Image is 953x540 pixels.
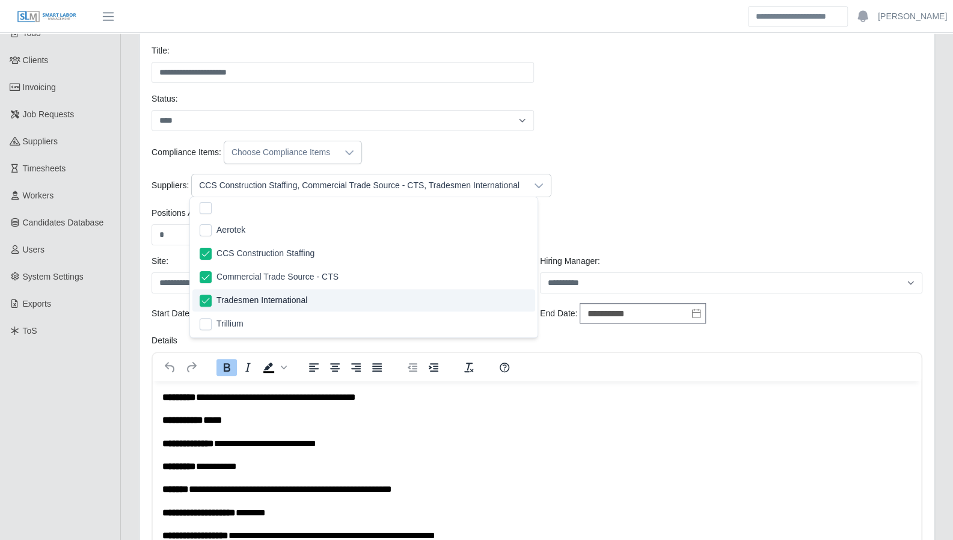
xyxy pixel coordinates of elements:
[259,359,289,376] div: Background color Black
[237,359,258,376] button: Italic
[23,137,58,146] span: Suppliers
[216,247,314,260] span: CCS Construction Staffing
[216,224,245,236] span: Aerotek
[216,294,307,307] span: Tradesmen International
[192,266,535,288] li: Commercial Trade Source - CTS
[192,289,535,311] li: Tradesmen International
[17,10,77,23] img: SLM Logo
[367,359,387,376] button: Justify
[152,307,192,320] label: Start Date:
[459,359,479,376] button: Clear formatting
[494,359,515,376] button: Help
[304,359,324,376] button: Align left
[748,6,848,27] input: Search
[192,242,535,265] li: CCS Construction Staffing
[325,359,345,376] button: Align center
[23,218,104,227] span: Candidates Database
[192,219,535,241] li: Aerotek
[216,359,237,376] button: Bold
[878,10,947,23] a: [PERSON_NAME]
[23,164,66,173] span: Timesheets
[152,334,177,347] label: Details
[152,179,189,192] label: Suppliers:
[23,245,45,254] span: Users
[23,299,51,308] span: Exports
[540,307,577,320] label: End Date:
[152,146,221,159] label: Compliance Items:
[346,359,366,376] button: Align right
[423,359,444,376] button: Increase indent
[540,255,600,268] label: Hiring Manager:
[152,207,224,219] label: Positions Available:
[23,326,37,336] span: ToS
[23,272,84,281] span: System Settings
[216,271,339,283] span: Commercial Trade Source - CTS
[402,359,423,376] button: Decrease indent
[224,141,337,164] div: Choose Compliance Items
[181,359,201,376] button: Redo
[152,93,178,105] label: Status:
[216,318,244,330] span: Trillium
[152,255,168,268] label: Site:
[192,174,527,197] div: CCS Construction Staffing, Commercial Trade Source - CTS, Tradesmen International
[23,55,49,65] span: Clients
[190,216,538,337] ul: Option List
[23,191,54,200] span: Workers
[160,359,180,376] button: Undo
[152,44,170,57] label: Title:
[23,82,56,92] span: Invoicing
[192,313,535,335] li: Trillium
[23,109,75,119] span: Job Requests
[23,28,41,38] span: Todo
